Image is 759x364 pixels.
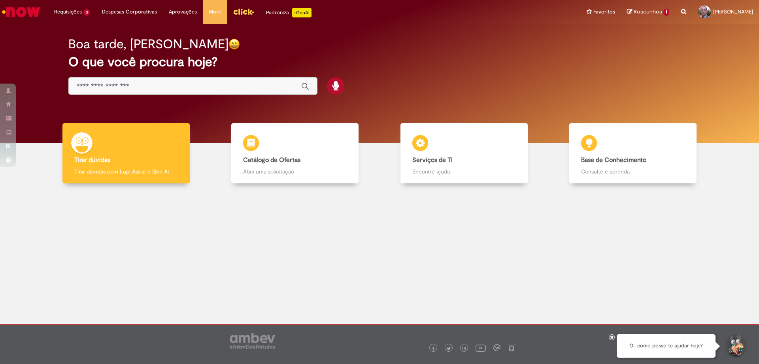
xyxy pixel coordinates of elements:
span: More [209,8,221,16]
p: Tirar dúvidas com Lupi Assist e Gen Ai [74,168,178,175]
h2: Boa tarde, [PERSON_NAME] [68,37,228,51]
a: Catálogo de Ofertas Abra uma solicitação [211,123,380,184]
b: Catálogo de Ofertas [243,156,300,164]
img: logo_footer_facebook.png [431,347,435,351]
b: Base de Conhecimento [581,156,646,164]
span: Despesas Corporativas [102,8,157,16]
b: Serviços de TI [412,156,453,164]
a: Rascunhos [627,8,669,16]
h2: O que você procura hoje? [68,55,691,69]
span: Rascunhos [634,8,662,15]
p: Consulte e aprenda [581,168,685,175]
span: 1 [663,9,669,16]
a: Base de Conhecimento Consulte e aprenda [549,123,718,184]
p: Abra uma solicitação [243,168,347,175]
img: logo_footer_linkedin.png [463,346,466,351]
p: +GenAi [292,8,312,17]
p: Encontre ajuda [412,168,516,175]
div: Padroniza [266,8,312,17]
span: Requisições [54,8,82,16]
img: logo_footer_twitter.png [447,347,451,351]
img: click_logo_yellow_360x200.png [233,6,254,17]
span: Aprovações [169,8,197,16]
span: Favoritos [593,8,615,16]
img: logo_footer_youtube.png [476,343,486,353]
img: logo_footer_ambev_rotulo_gray.png [230,333,275,349]
span: [PERSON_NAME] [713,8,753,15]
img: happy-face.png [228,38,240,50]
img: logo_footer_naosei.png [508,344,515,351]
img: ServiceNow [1,4,42,20]
img: logo_footer_workplace.png [493,344,500,351]
a: Tirar dúvidas Tirar dúvidas com Lupi Assist e Gen Ai [42,123,211,184]
b: Tirar dúvidas [74,156,110,164]
div: Oi, como posso te ajudar hoje? [617,334,716,358]
span: 3 [83,9,90,16]
a: Serviços de TI Encontre ajuda [379,123,549,184]
button: Iniciar Conversa de Suporte [723,334,747,358]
